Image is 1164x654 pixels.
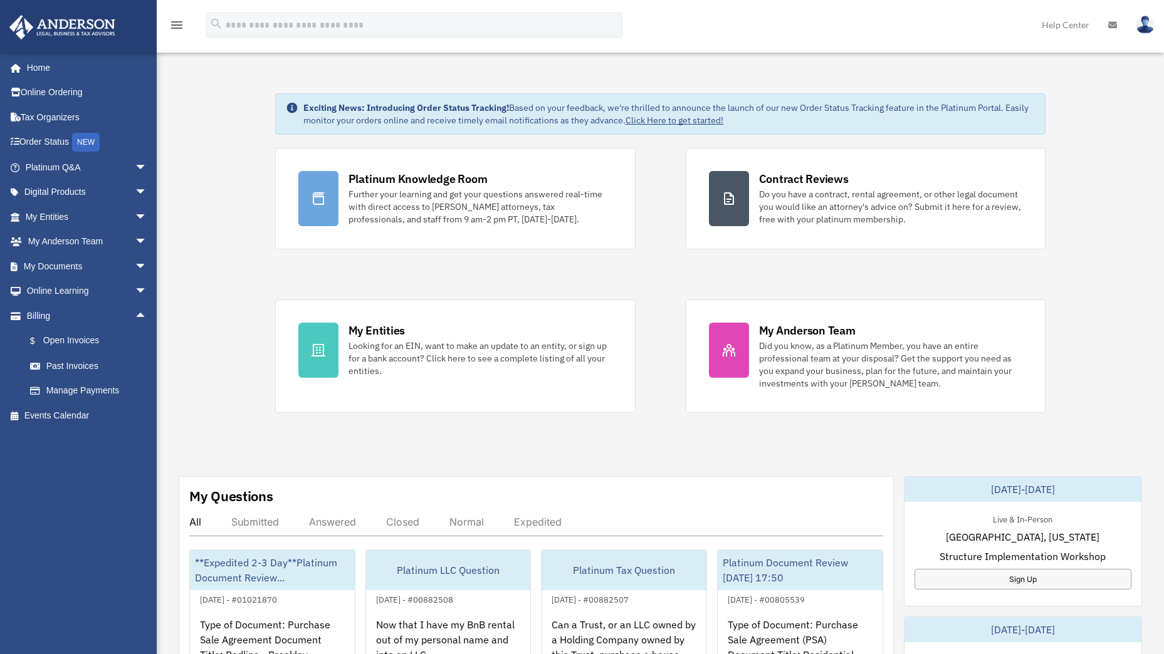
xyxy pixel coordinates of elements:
a: My Anderson Teamarrow_drop_down [9,229,166,254]
a: Online Ordering [9,80,166,105]
img: Anderson Advisors Platinum Portal [6,15,119,39]
a: Tax Organizers [9,105,166,130]
a: My Anderson Team Did you know, as a Platinum Member, you have an entire professional team at your... [686,299,1046,413]
div: **Expedited 2-3 Day**Platinum Document Review... [190,550,355,590]
a: Online Learningarrow_drop_down [9,279,166,304]
div: NEW [72,133,100,152]
img: User Pic [1136,16,1155,34]
div: Normal [449,516,484,528]
span: arrow_drop_down [135,254,160,279]
div: Live & In-Person [983,512,1062,525]
a: Events Calendar [9,403,166,428]
span: [GEOGRAPHIC_DATA], [US_STATE] [946,529,1099,544]
strong: Exciting News: Introducing Order Status Tracking! [303,102,509,113]
a: Home [9,55,160,80]
span: Structure Implementation Workshop [940,549,1106,564]
div: Looking for an EIN, want to make an update to an entity, or sign up for a bank account? Click her... [349,340,612,377]
div: Do you have a contract, rental agreement, or other legal document you would like an attorney's ad... [759,188,1023,226]
a: Contract Reviews Do you have a contract, rental agreement, or other legal document you would like... [686,148,1046,249]
span: $ [37,333,43,349]
a: Platinum Knowledge Room Further your learning and get your questions answered real-time with dire... [275,148,636,249]
a: Past Invoices [18,353,166,378]
a: My Documentsarrow_drop_down [9,254,166,279]
a: Order StatusNEW [9,130,166,155]
a: Sign Up [915,569,1131,589]
a: Click Here to get started! [626,115,723,126]
div: All [189,516,201,528]
div: My Anderson Team [759,323,856,338]
div: Contract Reviews [759,171,849,187]
div: Further your learning and get your questions answered real-time with direct access to [PERSON_NAM... [349,188,612,226]
div: Platinum LLC Question [366,550,531,590]
a: Platinum Q&Aarrow_drop_down [9,155,166,180]
a: Billingarrow_drop_up [9,303,166,328]
a: Digital Productsarrow_drop_down [9,180,166,205]
i: search [209,17,223,31]
a: Manage Payments [18,378,166,403]
span: arrow_drop_down [135,155,160,180]
div: Closed [386,516,419,528]
div: Did you know, as a Platinum Member, you have an entire professional team at your disposal? Get th... [759,340,1023,390]
span: arrow_drop_up [135,303,160,329]
div: [DATE] - #00805539 [718,592,815,605]
a: menu [169,22,184,33]
i: menu [169,18,184,33]
a: $Open Invoices [18,328,166,354]
span: arrow_drop_down [135,204,160,230]
div: [DATE] - #01021870 [190,592,287,605]
div: [DATE] - #00882507 [542,592,639,605]
div: [DATE]-[DATE] [904,617,1141,642]
div: Platinum Tax Question [542,550,706,590]
div: Expedited [514,516,562,528]
span: arrow_drop_down [135,180,160,205]
div: Answered [309,516,356,528]
div: Platinum Knowledge Room [349,171,488,187]
div: My Questions [189,487,273,506]
div: Based on your feedback, we're thrilled to announce the launch of our new Order Status Tracking fe... [303,101,1036,127]
a: My Entitiesarrow_drop_down [9,204,166,229]
div: Submitted [231,516,279,528]
span: arrow_drop_down [135,229,160,255]
div: [DATE] - #00882508 [366,592,463,605]
div: Platinum Document Review [DATE] 17:50 [718,550,883,590]
a: My Entities Looking for an EIN, want to make an update to an entity, or sign up for a bank accoun... [275,299,636,413]
div: [DATE]-[DATE] [904,477,1141,502]
span: arrow_drop_down [135,279,160,304]
div: My Entities [349,323,405,338]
